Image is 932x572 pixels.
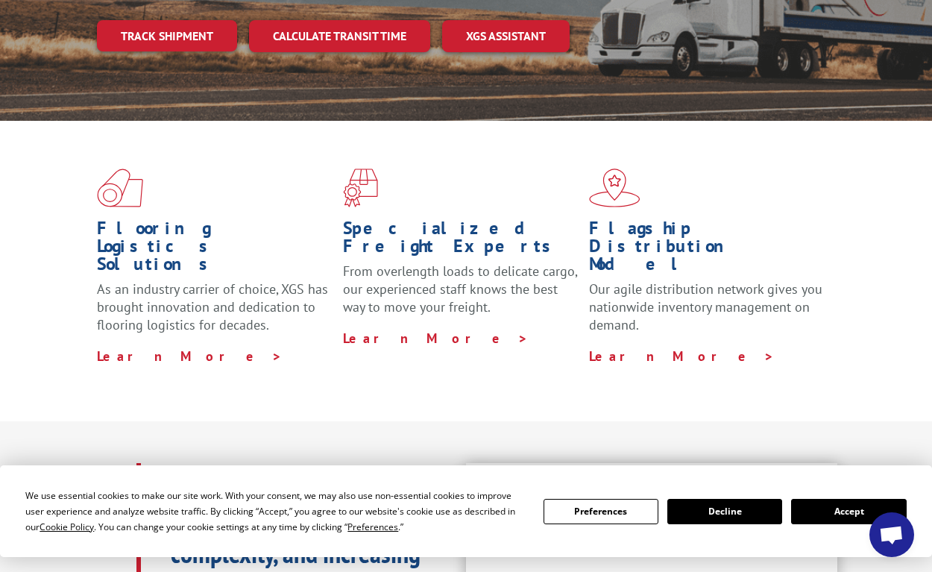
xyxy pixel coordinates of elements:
span: Cookie Policy [40,521,94,533]
span: As an industry carrier of choice, XGS has brought innovation and dedication to flooring logistics... [97,280,328,333]
img: xgs-icon-focused-on-flooring-red [343,169,378,207]
a: Learn More > [343,330,529,347]
button: Decline [667,499,782,524]
a: Calculate transit time [249,20,430,52]
p: From overlength loads to delicate cargo, our experienced staff knows the best way to move your fr... [343,263,578,329]
span: Preferences [347,521,398,533]
span: Our agile distribution network gives you nationwide inventory management on demand. [589,280,822,333]
h1: Flooring Logistics Solutions [97,219,332,280]
img: xgs-icon-total-supply-chain-intelligence-red [97,169,143,207]
h1: Flagship Distribution Model [589,219,824,280]
img: xgs-icon-flagship-distribution-model-red [589,169,640,207]
h1: Specialized Freight Experts [343,219,578,263]
a: Learn More > [589,348,775,365]
a: XGS ASSISTANT [442,20,570,52]
button: Accept [791,499,906,524]
div: Open chat [869,512,914,557]
div: We use essential cookies to make our site work. With your consent, we may also use non-essential ... [25,488,525,535]
button: Preferences [544,499,658,524]
a: Learn More > [97,348,283,365]
a: Track shipment [97,20,237,51]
